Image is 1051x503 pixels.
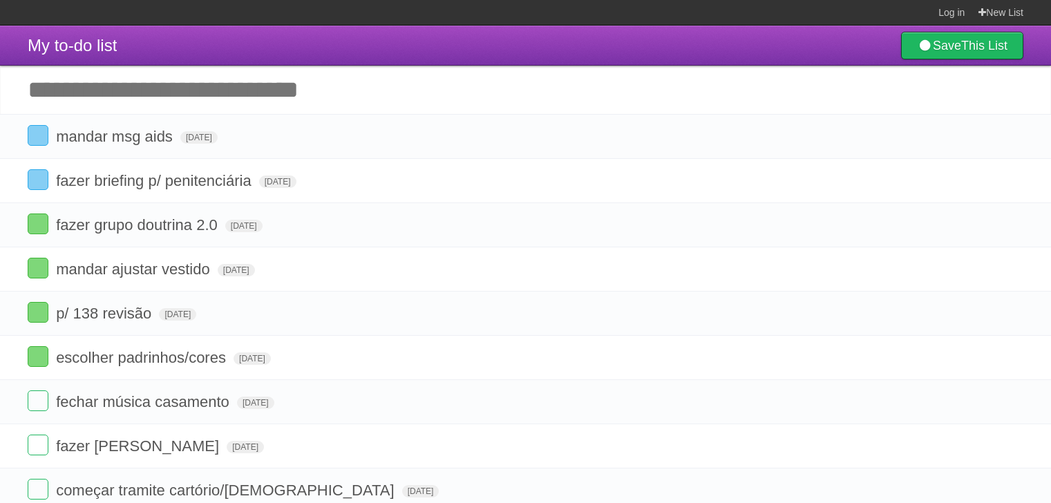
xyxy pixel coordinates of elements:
span: [DATE] [218,264,255,276]
span: [DATE] [259,175,296,188]
span: [DATE] [234,352,271,365]
span: [DATE] [159,308,196,321]
label: Done [28,390,48,411]
label: Done [28,346,48,367]
span: fazer [PERSON_NAME] [56,437,222,455]
b: This List [961,39,1007,53]
label: Done [28,435,48,455]
span: My to-do list [28,36,117,55]
label: Done [28,302,48,323]
span: p/ 138 revisão [56,305,155,322]
label: Done [28,169,48,190]
span: [DATE] [225,220,263,232]
a: SaveThis List [901,32,1023,59]
label: Done [28,213,48,234]
span: [DATE] [227,441,264,453]
span: começar tramite cartório/[DEMOGRAPHIC_DATA] [56,482,397,499]
span: [DATE] [402,485,439,497]
label: Done [28,125,48,146]
span: fazer briefing p/ penitenciária [56,172,255,189]
label: Done [28,479,48,500]
span: escolher padrinhos/cores [56,349,229,366]
span: fechar música casamento [56,393,233,410]
span: [DATE] [237,397,274,409]
label: Done [28,258,48,278]
span: mandar ajustar vestido [56,260,214,278]
span: mandar msg aids [56,128,176,145]
span: fazer grupo doutrina 2.0 [56,216,221,234]
span: [DATE] [180,131,218,144]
